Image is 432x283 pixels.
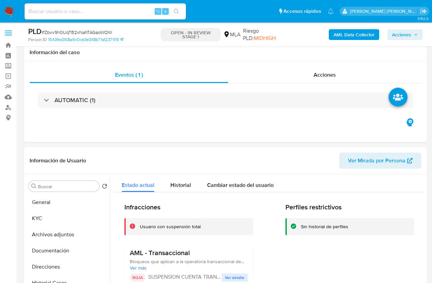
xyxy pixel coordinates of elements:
a: Salir [420,8,427,15]
b: AML Data Collector [333,29,375,40]
button: General [26,194,110,210]
div: AUTOMATIC (1) [38,92,413,108]
div: MLA [223,31,240,38]
span: ⌥ [155,8,160,14]
button: Archivos adjuntos [26,227,110,243]
p: jian.marin@mercadolibre.com [350,8,418,14]
button: KYC [26,210,110,227]
span: Accesos rápidos [283,8,321,15]
span: Riesgo PLD: [243,27,290,42]
span: Acciones [392,29,411,40]
input: Buscar [38,184,96,190]
h3: AUTOMATIC (1) [54,96,95,104]
span: MIDHIGH [254,34,276,42]
b: PLD [28,26,42,37]
button: Volver al orden por defecto [102,184,107,191]
a: 1543fed368a9c0ce3e348b71af237419 [48,37,123,43]
button: Documentación [26,243,110,259]
h1: Información de Usuario [30,157,86,164]
input: Buscar usuario o caso... [25,7,186,16]
button: Acciones [387,29,423,40]
button: AML Data Collector [329,29,379,40]
button: Buscar [31,184,37,189]
p: OPEN - IN REVIEW STAGE I [161,28,221,41]
button: Ver Mirada por Persona [339,153,421,169]
span: Acciones [314,71,336,79]
button: search-icon [169,7,183,16]
span: Ver Mirada por Persona [348,153,405,169]
a: Notificaciones [328,8,333,14]
span: # Zbvv9h0UqTB2vNahTAGaoWQW [42,29,112,36]
b: Person ID [28,37,47,43]
span: s [164,8,166,14]
h1: Información del caso [30,49,421,56]
span: Eventos ( 1 ) [115,71,143,79]
button: Direcciones [26,259,110,275]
